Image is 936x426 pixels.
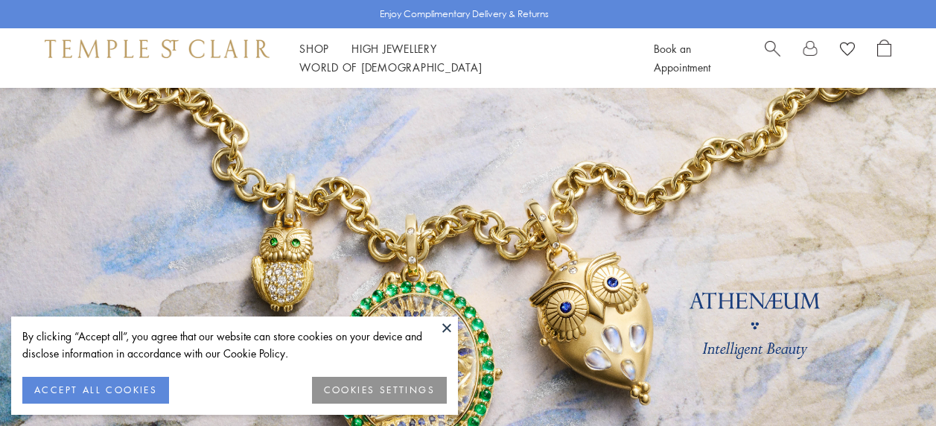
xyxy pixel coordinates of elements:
[351,41,437,56] a: High JewelleryHigh Jewellery
[312,377,447,404] button: COOKIES SETTINGS
[299,60,482,74] a: World of [DEMOGRAPHIC_DATA]World of [DEMOGRAPHIC_DATA]
[765,39,780,77] a: Search
[22,328,447,362] div: By clicking “Accept all”, you agree that our website can store cookies on your device and disclos...
[45,39,270,57] img: Temple St. Clair
[877,39,891,77] a: Open Shopping Bag
[22,377,169,404] button: ACCEPT ALL COOKIES
[299,39,620,77] nav: Main navigation
[840,39,855,62] a: View Wishlist
[654,41,710,74] a: Book an Appointment
[299,41,329,56] a: ShopShop
[380,7,549,22] p: Enjoy Complimentary Delivery & Returns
